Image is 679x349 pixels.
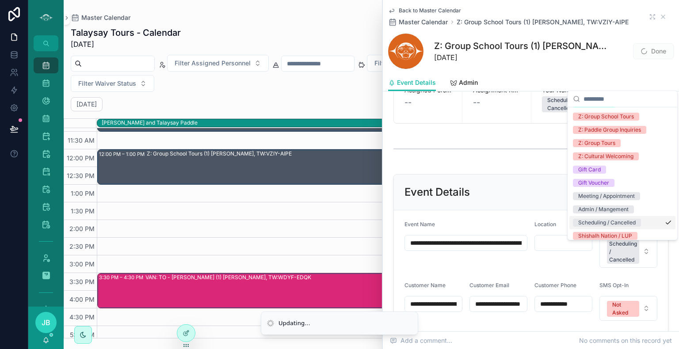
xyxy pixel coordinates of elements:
span: Master Calendar [81,13,130,22]
span: 5:00 PM [68,331,97,338]
div: Meeting / Appointment [578,192,635,200]
span: Filter Waiver Status [78,79,136,88]
h2: [DATE] [76,100,97,109]
span: 2:30 PM [67,243,97,250]
div: scrollable content [28,51,64,307]
span: Filter Assigned Personnel [175,59,251,68]
span: Customer Phone [534,282,576,288]
div: [PERSON_NAME] and Talaysay Paddle [102,119,198,126]
span: 4:00 PM [67,296,97,303]
div: 3:30 PM – 4:30 PMVAN: TO - [PERSON_NAME] (1) [PERSON_NAME], TW:WDYF-EDQK [98,273,678,308]
span: Event Details [397,78,436,87]
div: Shishalh Nation / LUP [578,232,632,240]
div: Not Asked [612,301,634,317]
div: Updating... [278,319,310,328]
div: Candace and Talaysay Paddle [102,119,198,127]
span: Admin [459,78,478,87]
div: 12:00 PM – 1:00 PM [99,150,147,159]
span: Location [534,221,556,228]
div: 3:30 PM – 4:30 PM [99,273,145,282]
span: -- [473,96,480,109]
a: Master Calendar [388,18,448,27]
span: Master Calendar [399,18,448,27]
span: No comments on this record yet [579,336,672,345]
span: 1:30 PM [69,207,97,215]
div: 12:00 PM – 1:00 PMZ: Group School Tours (1) [PERSON_NAME], TW:VZIY-AIPE [98,150,678,184]
span: [DATE] [434,52,607,63]
span: 11:30 AM [65,137,97,144]
div: Z: Cultural Welcoming [578,152,633,160]
h1: Talaysay Tours - Calendar [71,27,181,39]
span: Add a comment... [390,336,452,345]
div: Z: Group School Tours [578,113,634,121]
div: VAN: TO - [PERSON_NAME] (1) [PERSON_NAME], TW:WDYF-EDQK [145,274,311,281]
div: Admin / Mangement [578,205,629,213]
a: Z: Group School Tours (1) [PERSON_NAME], TW:VZIY-AIPE [457,18,629,27]
a: Event Details [388,75,436,91]
a: Back to Master Calendar [388,7,461,14]
span: SMS Opt-In [599,282,629,288]
span: Filter Payment Status [374,59,438,68]
span: Customer Name [404,282,446,288]
span: JB [42,317,50,328]
span: [DATE] [71,39,181,49]
span: 3:00 PM [67,260,97,268]
span: Event Name [404,221,435,228]
div: Z: Group School Tours (1) [PERSON_NAME], TW:VZIY-AIPE [147,150,292,157]
img: App logo [39,11,53,25]
div: Scheduling / Cancelled [609,240,637,264]
div: Z: Group Tours [578,139,615,147]
div: Gift Voucher [578,179,609,187]
h2: Event Details [404,185,470,199]
span: 12:30 PM [65,172,97,179]
a: Admin [450,75,478,92]
span: 2:00 PM [67,225,97,232]
div: Scheduling / Cancelled [578,219,636,227]
button: Select Button [367,55,456,72]
a: Master Calendar [71,13,130,22]
div: Scheduling / Cancelled [547,96,584,112]
button: Select Button [167,55,269,72]
h1: Z: Group School Tours (1) [PERSON_NAME], TW:VZIY-AIPE [434,40,607,52]
span: 3:30 PM [67,278,97,285]
div: Suggestions [568,107,677,240]
span: 12:00 PM [65,154,97,162]
span: Customer Email [469,282,509,288]
button: Select Button [599,235,657,268]
span: Back to Master Calendar [399,7,461,14]
div: Gift Card [578,166,601,174]
span: 4:30 PM [67,313,97,321]
button: Select Button [599,296,657,321]
span: -- [404,96,412,109]
button: Select Button [71,75,154,92]
div: Z: Paddle Group Inquiries [578,126,641,134]
span: 1:00 PM [69,190,97,197]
